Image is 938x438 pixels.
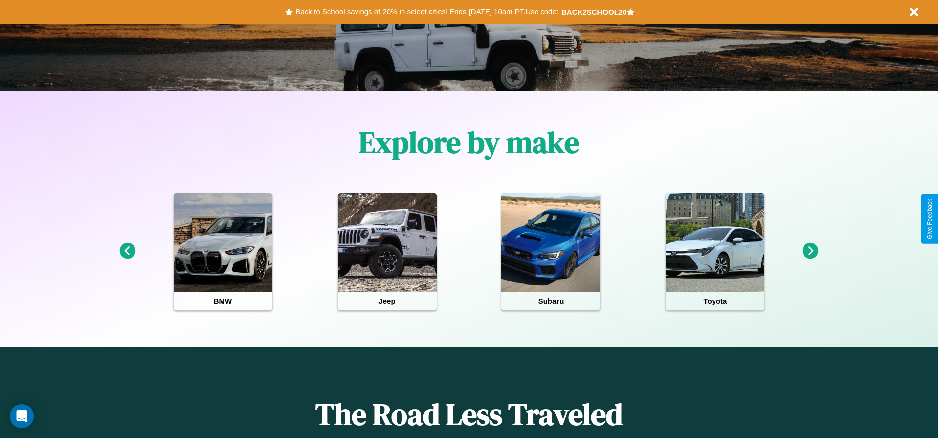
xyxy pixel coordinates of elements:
[561,8,627,16] b: BACK2SCHOOL20
[10,404,34,428] div: Open Intercom Messenger
[293,5,561,19] button: Back to School savings of 20% in select cities! Ends [DATE] 10am PT.Use code:
[338,292,437,310] h4: Jeep
[359,122,579,162] h1: Explore by make
[501,292,600,310] h4: Subaru
[926,199,933,239] div: Give Feedback
[666,292,764,310] h4: Toyota
[187,394,750,435] h1: The Road Less Traveled
[174,292,272,310] h4: BMW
